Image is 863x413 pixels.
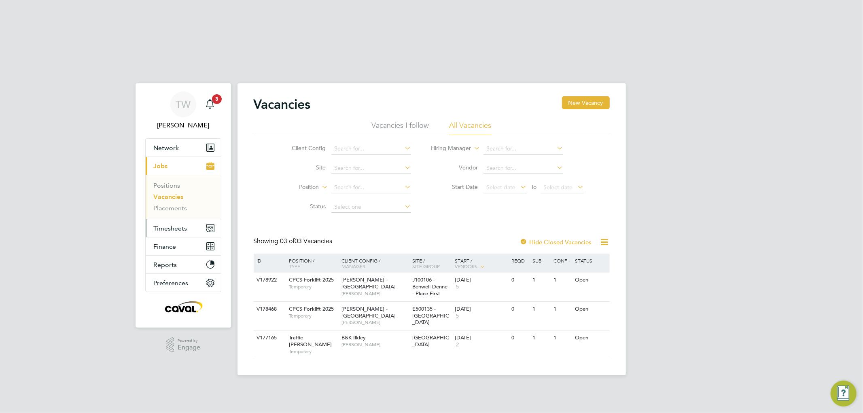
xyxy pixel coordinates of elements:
div: V178922 [255,273,283,288]
nav: Main navigation [136,83,231,328]
div: 1 [552,273,573,288]
span: Preferences [154,279,189,287]
span: 03 of [280,237,295,245]
button: Reports [146,256,221,273]
span: Select date [543,184,573,191]
h2: Vacancies [254,96,311,112]
div: 1 [552,302,573,317]
div: 1 [530,302,551,317]
label: Client Config [279,144,326,152]
a: Powered byEngage [166,337,200,353]
button: Network [146,139,221,157]
span: Type [289,263,300,269]
a: Vacancies [154,193,184,201]
div: Status [573,254,608,267]
label: Site [279,164,326,171]
span: 5 [455,313,460,320]
span: Site Group [412,263,440,269]
input: Search for... [331,182,411,193]
button: Engage Resource Center [831,381,857,407]
span: 2 [455,341,460,348]
div: Jobs [146,175,221,219]
a: Go to home page [145,300,221,313]
button: Preferences [146,274,221,292]
span: TW [176,99,191,110]
button: Timesheets [146,219,221,237]
span: CPCS Forklift 2025 [289,305,334,312]
span: Traffic [PERSON_NAME] [289,334,332,348]
span: 5 [455,284,460,290]
li: Vacancies I follow [372,121,429,135]
span: Finance [154,243,176,250]
a: TW[PERSON_NAME] [145,91,221,130]
div: Open [573,330,608,345]
div: V178468 [255,302,283,317]
span: 3 [212,94,222,104]
label: Start Date [431,183,478,191]
div: 0 [509,302,530,317]
span: [PERSON_NAME] - [GEOGRAPHIC_DATA] [341,276,396,290]
span: B&K Ilkley [341,334,366,341]
span: Manager [341,263,365,269]
span: Powered by [178,337,200,344]
div: Open [573,302,608,317]
span: E500135 - [GEOGRAPHIC_DATA] [412,305,449,326]
span: J100106 - Benwell Denne - Place First [412,276,447,297]
label: Position [272,183,319,191]
div: Conf [552,254,573,267]
div: Start / [453,254,509,274]
a: Placements [154,204,187,212]
span: Temporary [289,348,337,355]
a: Positions [154,182,180,189]
label: Hide Closed Vacancies [520,238,592,246]
span: [PERSON_NAME] [341,319,408,326]
div: [DATE] [455,306,507,313]
div: 1 [552,330,573,345]
div: [DATE] [455,335,507,341]
div: ID [255,254,283,267]
span: Vendors [455,263,477,269]
div: Showing [254,237,334,246]
input: Search for... [483,163,563,174]
input: Search for... [483,143,563,155]
span: Select date [486,184,515,191]
div: Reqd [509,254,530,267]
span: Jobs [154,162,168,170]
span: To [528,182,539,192]
span: Engage [178,344,200,351]
div: Client Config / [339,254,410,273]
input: Select one [331,201,411,213]
input: Search for... [331,143,411,155]
span: Reports [154,261,177,269]
span: [PERSON_NAME] [341,290,408,297]
div: 0 [509,330,530,345]
div: Sub [530,254,551,267]
span: Temporary [289,313,337,319]
label: Hiring Manager [424,144,471,152]
span: Network [154,144,179,152]
img: caval-logo-retina.png [163,300,203,313]
li: All Vacancies [450,121,492,135]
span: Timesheets [154,225,187,232]
button: Jobs [146,157,221,175]
div: V177165 [255,330,283,345]
button: New Vacancy [562,96,610,109]
a: 3 [202,91,218,117]
span: [GEOGRAPHIC_DATA] [412,334,449,348]
span: 03 Vacancies [280,237,333,245]
div: Site / [410,254,453,273]
div: 1 [530,330,551,345]
span: Tim Wells [145,121,221,130]
div: 1 [530,273,551,288]
div: [DATE] [455,277,507,284]
span: [PERSON_NAME] [341,341,408,348]
div: Open [573,273,608,288]
input: Search for... [331,163,411,174]
label: Vendor [431,164,478,171]
button: Finance [146,237,221,255]
div: Position / [283,254,339,273]
span: Temporary [289,284,337,290]
label: Status [279,203,326,210]
span: CPCS Forklift 2025 [289,276,334,283]
span: [PERSON_NAME] - [GEOGRAPHIC_DATA] [341,305,396,319]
